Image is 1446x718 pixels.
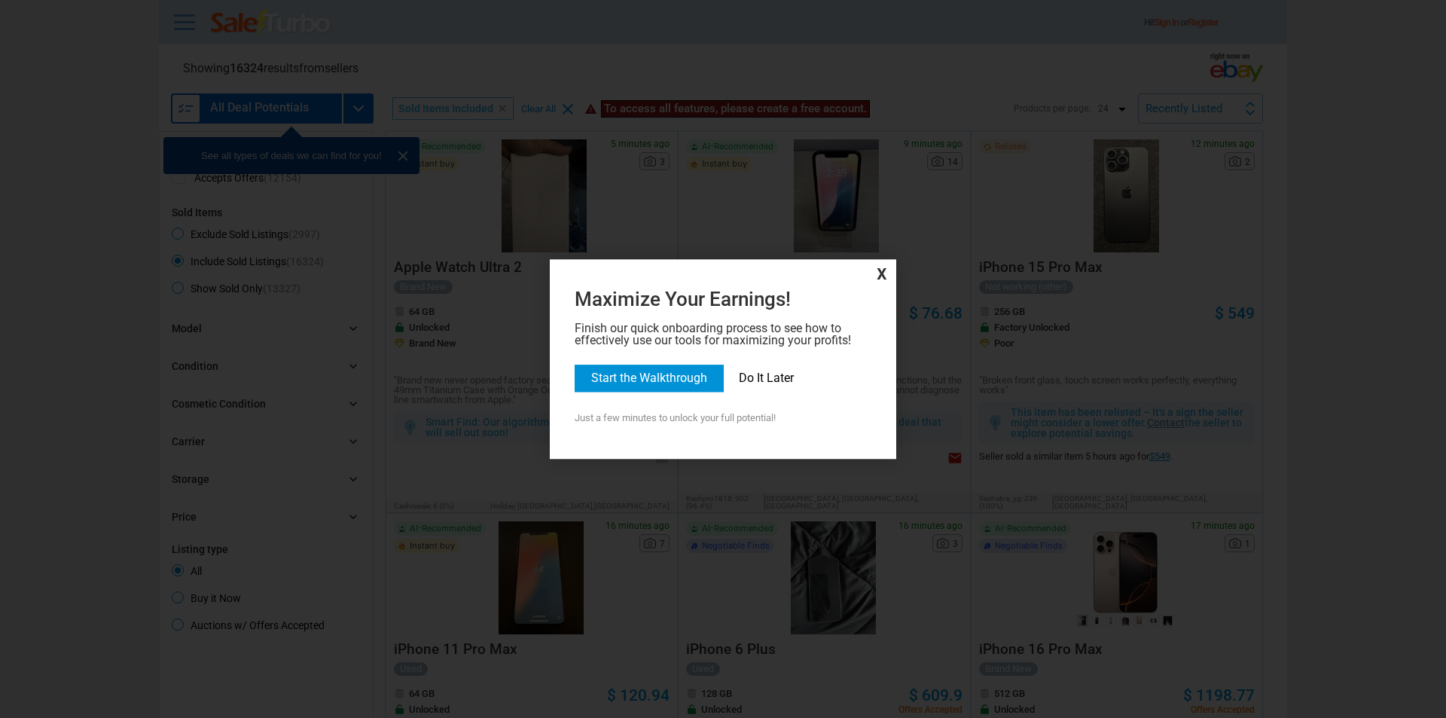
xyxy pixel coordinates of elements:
a: Do It Later [739,371,794,385]
span: x [554,263,892,283]
p: Finish our quick onboarding process to see how to effectively use our tools for maximizing your p... [575,309,871,347]
button: Start the Walkthrough [575,365,724,392]
h2: Maximize Your Earnings! [575,283,871,309]
span: Just a few minutes to unlock your full potential! [575,412,871,423]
